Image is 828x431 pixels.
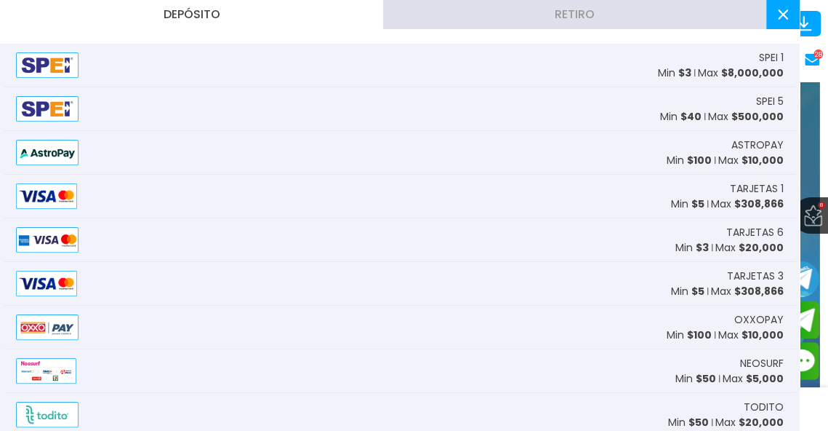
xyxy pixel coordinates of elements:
[16,96,79,122] img: Alipay
[16,140,79,165] img: Alipay
[691,197,704,211] span: $ 5
[746,371,784,386] span: $ 5,000
[730,181,784,197] span: TARJETAS 1
[813,50,823,59] div: 28
[740,356,784,371] span: NEOSURF
[691,284,704,298] span: $ 5
[671,197,704,212] p: Min
[711,197,784,212] p: Max
[680,109,702,124] span: $ 40
[759,50,784,66] span: SPEI 1
[696,240,709,255] span: $ 3
[16,271,77,296] img: Alipay
[16,358,76,384] img: Alipay
[16,402,79,427] img: Alipay
[731,109,784,124] span: $ 500,000
[715,240,784,256] p: Max
[721,66,784,80] span: $ 8,000,000
[734,197,784,211] span: $ 308,866
[744,400,784,415] span: TODITO
[756,94,784,109] span: SPEI 5
[783,260,819,298] button: Join telegram channel
[783,301,819,339] button: Join telegram
[726,225,784,240] span: TARJETAS 6
[16,52,79,78] img: Alipay
[715,415,784,430] p: Max
[687,328,712,342] span: $ 100
[16,227,79,253] img: Alipay
[667,328,712,343] p: Min
[708,109,784,124] p: Max
[718,328,784,343] p: Max
[718,153,784,168] p: Max
[818,202,825,209] span: 8
[741,153,784,167] span: $ 10,000
[671,284,704,299] p: Min
[727,269,784,284] span: TARJETAS 3
[734,284,784,298] span: $ 308,866
[688,415,709,430] span: $ 50
[739,240,784,255] span: $ 20,000
[16,315,79,340] img: Alipay
[675,371,716,387] p: Min
[711,284,784,299] p: Max
[696,371,716,386] span: $ 50
[667,153,712,168] p: Min
[660,109,702,124] p: Min
[675,240,709,256] p: Min
[658,66,691,81] p: Min
[731,138,784,153] span: ASTROPAY
[723,371,784,387] p: Max
[678,66,691,80] span: $ 3
[668,415,709,430] p: Min
[698,66,784,81] p: Max
[783,342,819,380] button: Contact customer service
[800,50,819,70] a: 28
[739,415,784,430] span: $ 20,000
[687,153,712,167] span: $ 100
[734,312,784,328] span: OXXOPAY
[16,183,77,209] img: Alipay
[741,328,784,342] span: $ 10,000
